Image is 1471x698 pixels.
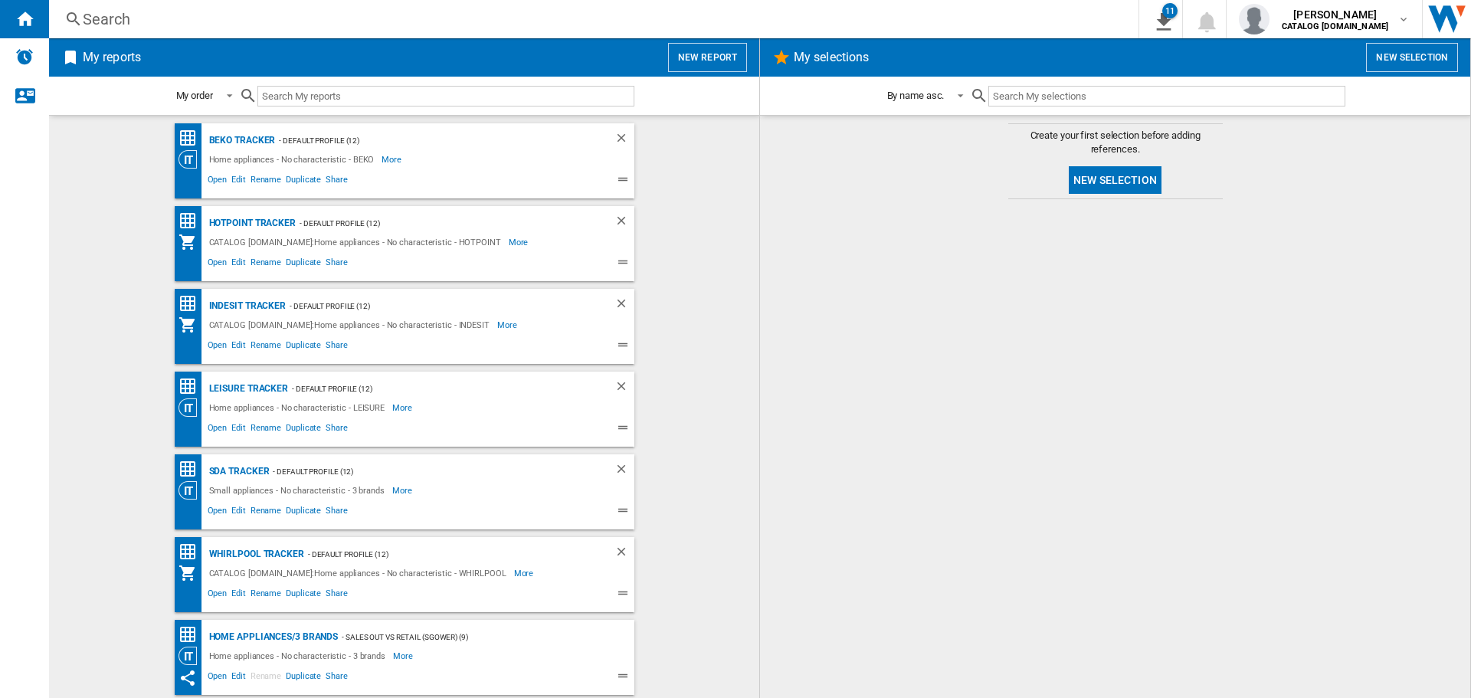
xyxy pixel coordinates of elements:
span: [PERSON_NAME] [1282,7,1388,22]
img: profile.jpg [1239,4,1270,34]
b: CATALOG [DOMAIN_NAME] [1282,21,1388,31]
div: 11 [1162,3,1178,18]
img: alerts-logo.svg [15,48,34,66]
div: Search [83,8,1099,30]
